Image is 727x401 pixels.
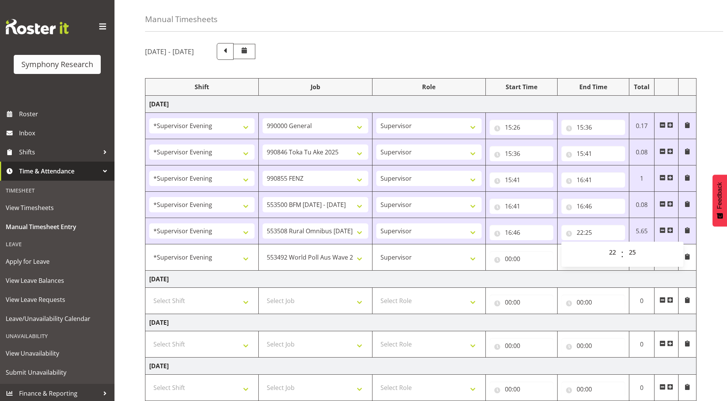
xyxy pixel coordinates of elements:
input: Click to select... [561,338,625,353]
td: 0 [629,375,654,401]
div: Role [376,82,482,91]
div: Start Time [490,82,553,91]
span: Submit Unavailability [6,367,109,378]
span: Leave/Unavailability Calendar [6,313,109,324]
span: Inbox [19,127,111,139]
td: 1 [629,165,654,192]
input: Click to select... [561,382,625,397]
span: Finance & Reporting [19,388,99,399]
span: View Unavailability [6,348,109,359]
td: 0.08 [629,192,654,218]
a: Submit Unavailability [2,363,113,382]
span: View Timesheets [6,202,109,213]
h4: Manual Timesheets [145,15,218,24]
span: Feedback [716,182,723,209]
input: Click to select... [490,251,553,266]
div: End Time [561,82,625,91]
input: Click to select... [490,172,553,188]
td: 0 [629,288,654,314]
a: Apply for Leave [2,252,113,271]
input: Click to select... [490,338,553,353]
input: Click to select... [490,146,553,161]
input: Click to select... [561,225,625,240]
div: Shift [149,82,255,91]
td: 0.08 [629,139,654,165]
input: Click to select... [561,295,625,310]
a: View Leave Balances [2,271,113,290]
input: Click to select... [490,199,553,214]
input: Click to select... [561,120,625,135]
span: Manual Timesheet Entry [6,221,109,233]
input: Click to select... [490,295,553,310]
td: 0.17 [629,113,654,139]
span: : [621,245,624,264]
div: Leave [2,236,113,252]
span: Apply for Leave [6,256,109,267]
td: 0 [629,331,654,358]
div: Unavailability [2,328,113,344]
a: View Timesheets [2,198,113,217]
a: Manual Timesheet Entry [2,217,113,236]
span: Shifts [19,146,99,158]
h5: [DATE] - [DATE] [145,47,194,56]
a: Leave/Unavailability Calendar [2,309,113,328]
td: [DATE] [145,314,696,331]
td: [DATE] [145,96,696,113]
input: Click to select... [490,225,553,240]
td: [DATE] [145,271,696,288]
input: Click to select... [561,146,625,161]
input: Click to select... [490,382,553,397]
div: Total [633,82,651,91]
td: [DATE] [145,358,696,375]
input: Click to select... [561,172,625,188]
img: Rosterit website logo [6,19,69,34]
div: Job [263,82,368,91]
button: Feedback - Show survey [712,175,727,226]
input: Click to select... [490,120,553,135]
span: Roster [19,108,111,120]
a: View Unavailability [2,344,113,363]
div: Timesheet [2,183,113,198]
div: Symphony Research [21,59,93,70]
span: View Leave Balances [6,275,109,286]
span: Time & Attendance [19,165,99,177]
td: 5.65 [629,218,654,244]
a: View Leave Requests [2,290,113,309]
input: Click to select... [561,199,625,214]
span: View Leave Requests [6,294,109,305]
